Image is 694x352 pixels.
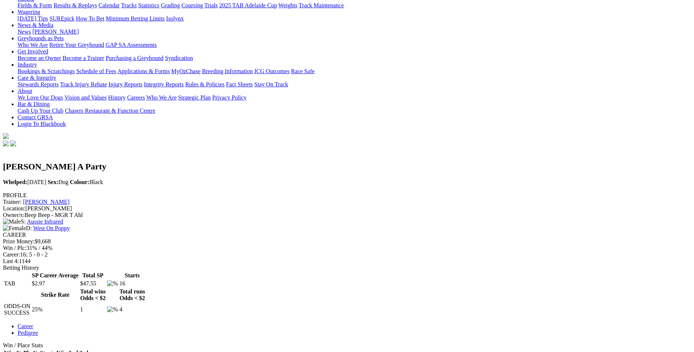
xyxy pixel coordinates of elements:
[3,205,691,212] div: [PERSON_NAME]
[18,330,38,336] a: Pedigree
[3,192,691,199] div: PROFILE
[121,2,137,8] a: Tracks
[3,245,26,251] span: Win / Plc:
[117,68,170,74] a: Applications & Forms
[60,81,107,87] a: Track Injury Rebate
[31,303,79,317] td: 25%
[119,288,145,302] th: Total runs Odds < $2
[3,199,22,205] span: Trainer:
[219,2,277,8] a: 2025 TAB Adelaide Cup
[18,61,37,68] a: Industry
[226,81,253,87] a: Fact Sheets
[108,94,125,101] a: History
[80,272,106,279] th: Total SP
[3,245,691,251] div: 31% / 44%
[144,81,184,87] a: Integrity Reports
[18,42,48,48] a: Who We Are
[18,15,691,22] div: Wagering
[18,29,31,35] a: News
[202,68,253,74] a: Breeding Information
[185,81,225,87] a: Rules & Policies
[3,205,25,211] span: Location:
[3,133,9,139] img: logo-grsa-white.png
[119,303,145,317] td: 4
[106,15,165,22] a: Minimum Betting Limits
[18,42,691,48] div: Greyhounds as Pets
[18,88,32,94] a: About
[98,2,120,8] a: Calendar
[31,288,79,302] th: Strike Rate
[18,108,691,114] div: Bar & Dining
[18,94,691,101] div: About
[3,225,26,232] img: Female
[106,55,164,61] a: Purchasing a Greyhound
[119,280,145,287] td: 16
[3,162,691,172] h2: [PERSON_NAME] A Party
[70,179,89,185] b: Colour:
[3,232,691,238] div: CAREER
[161,2,180,8] a: Grading
[146,94,177,101] a: Who We Are
[181,2,203,8] a: Coursing
[204,2,218,8] a: Trials
[108,81,142,87] a: Injury Reports
[31,272,79,279] th: SP Career Average
[31,280,79,287] td: $2.97
[18,2,52,8] a: Fields & Form
[76,15,105,22] a: How To Bet
[18,68,75,74] a: Bookings & Scratchings
[3,218,26,225] span: S:
[127,94,145,101] a: Careers
[3,238,35,244] span: Prize Money:
[291,68,314,74] a: Race Safe
[76,68,116,74] a: Schedule of Fees
[18,22,53,28] a: News & Media
[3,258,19,264] span: Last 4:
[4,303,31,317] td: ODDS-ON SUCCESS
[138,2,160,8] a: Statistics
[10,141,16,146] img: twitter.svg
[3,225,32,231] span: D:
[48,179,68,185] span: Dog
[70,179,103,185] span: Black
[3,212,691,218] div: Beep Beep - MGR T Ahl
[18,81,59,87] a: Stewards Reports
[254,81,288,87] a: Stay On Track
[18,323,33,329] a: Career
[3,342,691,349] div: Win / Place Stats
[18,2,691,9] div: Racing
[107,306,118,313] img: %
[53,2,97,8] a: Results & Replays
[18,55,61,61] a: Become an Owner
[165,55,193,61] a: Syndication
[18,68,691,75] div: Industry
[18,94,63,101] a: We Love Our Dogs
[18,9,40,15] a: Wagering
[254,68,289,74] a: ICG Outcomes
[18,121,66,127] a: Login To Blackbook
[178,94,211,101] a: Strategic Plan
[4,280,31,287] td: TAB
[3,179,46,185] span: [DATE]
[23,199,70,205] a: [PERSON_NAME]
[119,272,145,279] th: Starts
[18,108,63,114] a: Cash Up Your Club
[65,108,155,114] a: Chasers Restaurant & Function Centre
[80,303,106,317] td: 1
[299,2,344,8] a: Track Maintenance
[64,94,106,101] a: Vision and Values
[80,280,106,287] td: $47.55
[3,218,21,225] img: Male
[3,251,20,258] span: Career:
[18,101,50,107] a: Bar & Dining
[18,55,691,61] div: Get Involved
[48,179,58,185] b: Sex:
[166,15,184,22] a: Isolynx
[33,225,70,231] a: West On Poppy
[18,114,53,120] a: Contact GRSA
[3,212,25,218] span: Owner/s:
[32,29,79,35] a: [PERSON_NAME]
[3,258,691,265] div: 1144
[18,35,64,41] a: Greyhounds as Pets
[49,42,104,48] a: Retire Your Greyhound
